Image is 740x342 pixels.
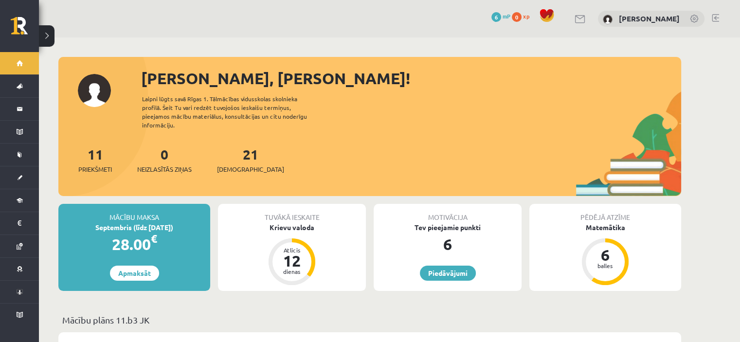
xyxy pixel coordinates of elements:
[58,233,210,256] div: 28.00
[137,164,192,174] span: Neizlasītās ziņas
[218,222,366,287] a: Krievu valoda Atlicis 12 dienas
[374,222,522,233] div: Tev pieejamie punkti
[277,253,307,269] div: 12
[151,232,157,246] span: €
[420,266,476,281] a: Piedāvājumi
[529,204,681,222] div: Pēdējā atzīme
[374,204,522,222] div: Motivācija
[277,269,307,274] div: dienas
[78,164,112,174] span: Priekšmeti
[591,263,620,269] div: balles
[512,12,534,20] a: 0 xp
[141,67,681,90] div: [PERSON_NAME], [PERSON_NAME]!
[591,247,620,263] div: 6
[58,222,210,233] div: Septembris (līdz [DATE])
[217,164,284,174] span: [DEMOGRAPHIC_DATA]
[491,12,501,22] span: 6
[619,14,680,23] a: [PERSON_NAME]
[603,15,613,24] img: Kristīne Saulīte
[58,204,210,222] div: Mācību maksa
[218,222,366,233] div: Krievu valoda
[277,247,307,253] div: Atlicis
[218,204,366,222] div: Tuvākā ieskaite
[491,12,510,20] a: 6 mP
[217,145,284,174] a: 21[DEMOGRAPHIC_DATA]
[137,145,192,174] a: 0Neizlasītās ziņas
[78,145,112,174] a: 11Priekšmeti
[512,12,522,22] span: 0
[529,222,681,287] a: Matemātika 6 balles
[62,313,677,326] p: Mācību plāns 11.b3 JK
[11,17,39,41] a: Rīgas 1. Tālmācības vidusskola
[523,12,529,20] span: xp
[529,222,681,233] div: Matemātika
[503,12,510,20] span: mP
[110,266,159,281] a: Apmaksāt
[142,94,324,129] div: Laipni lūgts savā Rīgas 1. Tālmācības vidusskolas skolnieka profilā. Šeit Tu vari redzēt tuvojošo...
[374,233,522,256] div: 6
